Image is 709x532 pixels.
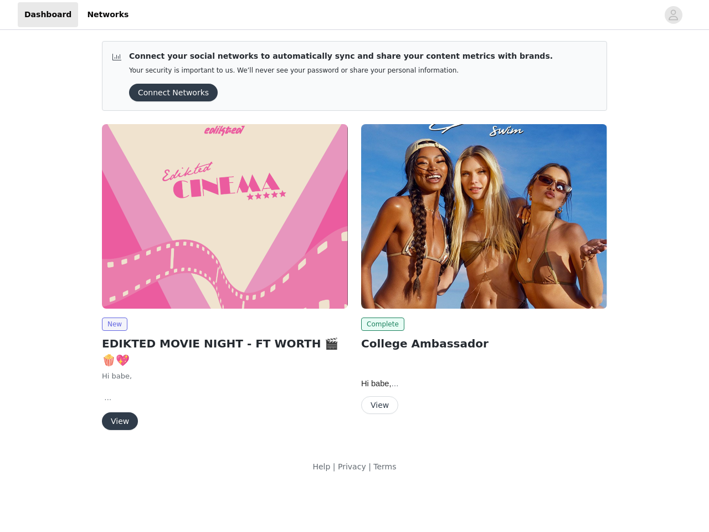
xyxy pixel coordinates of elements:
[129,66,553,75] p: Your security is important to us. We’ll never see your password or share your personal information.
[361,396,398,414] button: View
[312,462,330,471] a: Help
[129,50,553,62] p: Connect your social networks to automatically sync and share your content metrics with brands.
[129,84,218,101] button: Connect Networks
[102,124,348,309] img: Edikted
[361,401,398,410] a: View
[368,462,371,471] span: |
[361,379,399,388] span: Hi babe,
[361,335,607,352] h2: College Ambassador
[18,2,78,27] a: Dashboard
[102,335,348,369] h2: EDIKTED MOVIE NIGHT - FT WORTH 🎬🍿💖
[80,2,135,27] a: Networks
[102,412,138,430] button: View
[333,462,336,471] span: |
[102,371,348,382] p: Hi babe,
[338,462,366,471] a: Privacy
[668,6,679,24] div: avatar
[361,124,607,309] img: Edikted
[373,462,396,471] a: Terms
[102,318,127,331] span: New
[361,318,404,331] span: Complete
[102,417,138,426] a: View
